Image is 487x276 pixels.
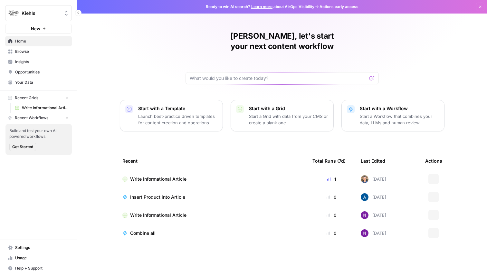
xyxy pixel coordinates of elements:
[5,36,72,46] a: Home
[5,113,72,123] button: Recent Workflows
[249,105,328,112] p: Start with a Grid
[9,143,36,151] button: Get Started
[361,152,385,170] div: Last Edited
[122,212,302,218] a: Write Informational Article
[425,152,442,170] div: Actions
[5,253,72,263] a: Usage
[12,103,72,113] a: Write Informational Article
[5,263,72,273] button: Help + Support
[5,77,72,88] a: Your Data
[5,5,72,21] button: Workspace: Kiehls
[5,243,72,253] a: Settings
[312,194,350,200] div: 0
[15,95,38,101] span: Recent Grids
[15,49,69,54] span: Browse
[7,7,19,19] img: Kiehls Logo
[312,212,350,218] div: 0
[186,31,379,52] h1: [PERSON_NAME], let's start your next content workflow
[361,211,368,219] img: kedmmdess6i2jj5txyq6cw0yj4oc
[9,128,68,139] span: Build and test your own AI powered workflows
[249,113,328,126] p: Start a Grid with data from your CMS or create a blank one
[361,229,386,237] div: [DATE]
[5,67,72,77] a: Opportunities
[12,144,33,150] span: Get Started
[138,105,217,112] p: Start with a Template
[190,75,367,81] input: What would you like to create today?
[361,175,368,183] img: 50s1itr6iuawd1zoxsc8bt0iyxwq
[5,46,72,57] a: Browse
[15,255,69,261] span: Usage
[320,4,358,10] span: Actions early access
[361,211,386,219] div: [DATE]
[5,93,72,103] button: Recent Grids
[361,193,368,201] img: he81ibor8lsei4p3qvg4ugbvimgp
[130,230,156,236] span: Combine all
[312,152,346,170] div: Total Runs (7d)
[206,4,314,10] span: Ready to win AI search? about AirOps Visibility
[361,175,386,183] div: [DATE]
[360,113,439,126] p: Start a Workflow that combines your data, LLMs and human review
[231,100,334,131] button: Start with a GridStart a Grid with data from your CMS or create a blank one
[31,25,40,32] span: New
[251,4,272,9] a: Learn more
[138,113,217,126] p: Launch best-practice driven templates for content creation and operations
[120,100,223,131] button: Start with a TemplateLaunch best-practice driven templates for content creation and operations
[15,265,69,271] span: Help + Support
[361,229,368,237] img: kedmmdess6i2jj5txyq6cw0yj4oc
[360,105,439,112] p: Start with a Workflow
[312,176,350,182] div: 1
[22,10,61,16] span: Kiehls
[341,100,444,131] button: Start with a WorkflowStart a Workflow that combines your data, LLMs and human review
[5,57,72,67] a: Insights
[130,194,185,200] span: Insert Product into Article
[122,152,302,170] div: Recent
[122,176,302,182] a: Write Informational Article
[312,230,350,236] div: 0
[15,59,69,65] span: Insights
[15,38,69,44] span: Home
[15,69,69,75] span: Opportunities
[15,80,69,85] span: Your Data
[122,194,302,200] a: Insert Product into Article
[15,115,48,121] span: Recent Workflows
[130,212,186,218] span: Write Informational Article
[15,245,69,251] span: Settings
[361,193,386,201] div: [DATE]
[5,24,72,33] button: New
[122,230,302,236] a: Combine all
[130,176,186,182] span: Write Informational Article
[22,105,69,111] span: Write Informational Article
